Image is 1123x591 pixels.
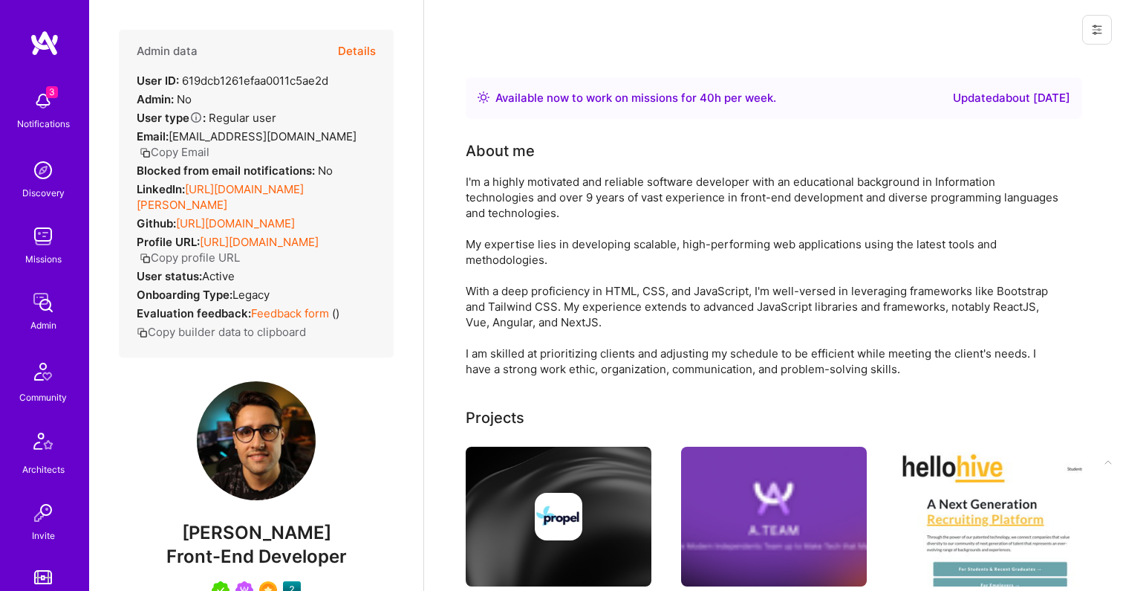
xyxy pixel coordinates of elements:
[46,86,58,98] span: 3
[466,407,524,429] div: Projects
[137,216,176,230] strong: Github:
[22,462,65,477] div: Architects
[338,30,376,73] button: Details
[169,129,357,143] span: [EMAIL_ADDRESS][DOMAIN_NAME]
[137,91,192,107] div: No
[953,89,1070,107] div: Updated about [DATE]
[140,147,151,158] i: icon Copy
[140,250,240,265] button: Copy profile URL
[28,222,58,251] img: teamwork
[466,140,535,162] div: About me
[137,45,198,58] h4: Admin data
[137,111,206,125] strong: User type :
[34,570,52,584] img: tokens
[137,74,179,88] strong: User ID:
[251,306,329,320] a: Feedback form
[137,163,333,178] div: No
[202,269,235,283] span: Active
[30,317,56,333] div: Admin
[176,216,295,230] a: [URL][DOMAIN_NAME]
[466,174,1060,377] div: I'm a highly motivated and reliable software developer with an educational background in Informat...
[137,182,185,196] strong: LinkedIn:
[137,110,276,126] div: Regular user
[140,144,209,160] button: Copy Email
[137,269,202,283] strong: User status:
[535,493,582,540] img: Company logo
[17,116,70,132] div: Notifications
[495,89,776,107] div: Available now to work on missions for h per week .
[28,86,58,116] img: bell
[137,306,339,321] div: ( )
[700,91,715,105] span: 40
[22,185,65,201] div: Discovery
[137,129,169,143] strong: Email:
[137,164,318,178] strong: Blocked from email notifications:
[896,447,1082,587] img: Hive (via ATeam)
[25,354,61,390] img: Community
[137,182,304,212] a: [URL][DOMAIN_NAME][PERSON_NAME]
[32,528,55,543] div: Invite
[137,324,306,340] button: Copy builder data to clipboard
[19,390,67,405] div: Community
[137,306,251,320] strong: Evaluation feedback:
[137,327,148,338] i: icon Copy
[478,91,489,103] img: Availability
[140,253,151,264] i: icon Copy
[232,288,270,302] span: legacy
[25,251,62,267] div: Missions
[28,498,58,528] img: Invite
[189,111,203,124] i: Help
[25,426,61,462] img: Architects
[466,447,651,587] img: cover
[197,381,316,500] img: User Avatar
[166,546,347,567] span: Front-End Developer
[200,235,319,249] a: [URL][DOMAIN_NAME]
[681,447,867,587] img: A.Team Platform
[28,288,58,317] img: admin teamwork
[30,30,59,56] img: logo
[28,155,58,185] img: discovery
[119,522,394,544] span: [PERSON_NAME]
[137,92,174,106] strong: Admin:
[137,235,200,249] strong: Profile URL:
[137,73,328,88] div: 619dcb1261efaa0011c5ae2d
[137,288,232,302] strong: Onboarding Type:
